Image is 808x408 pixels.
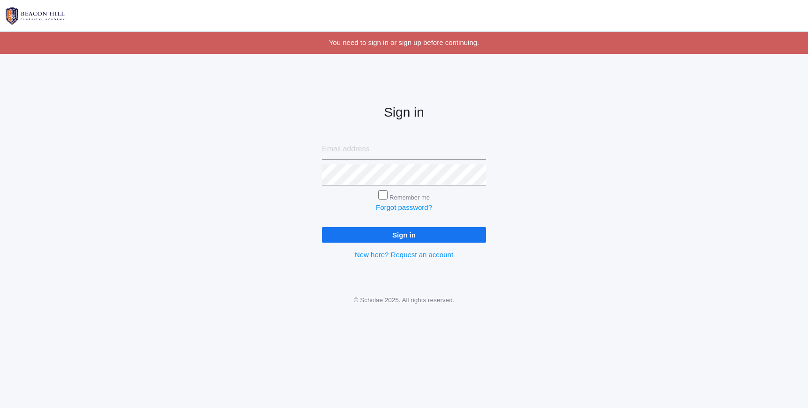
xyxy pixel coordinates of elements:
input: Email address [322,139,486,160]
label: Remember me [389,194,430,201]
a: Forgot password? [376,203,432,211]
h2: Sign in [322,105,486,120]
input: Sign in [322,227,486,243]
a: New here? Request an account [355,251,453,259]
